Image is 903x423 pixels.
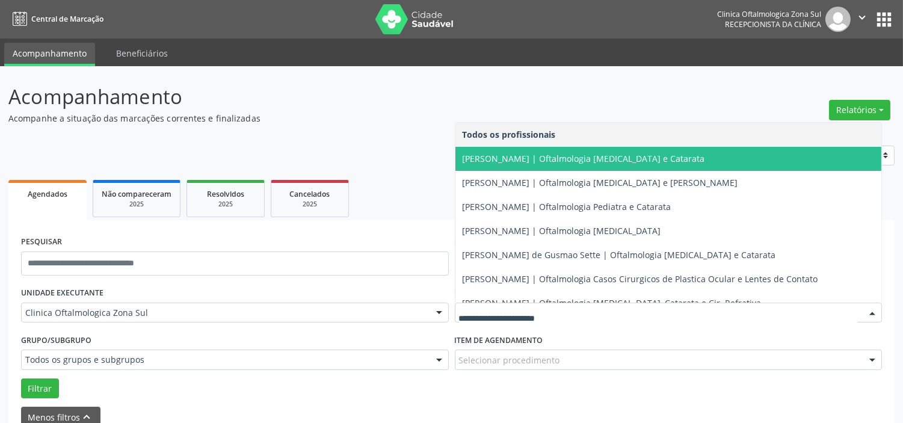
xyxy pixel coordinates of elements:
[463,273,818,285] span: [PERSON_NAME] | Oftalmologia Casos Cirurgicos de Plastica Ocular e Lentes de Contato
[829,100,890,120] button: Relatórios
[463,153,705,164] span: [PERSON_NAME] | Oftalmologia [MEDICAL_DATA] e Catarata
[31,14,103,24] span: Central de Marcação
[290,189,330,199] span: Cancelados
[207,189,244,199] span: Resolvidos
[108,43,176,64] a: Beneficiários
[463,225,661,236] span: [PERSON_NAME] | Oftalmologia [MEDICAL_DATA]
[8,112,629,125] p: Acompanhe a situação das marcações correntes e finalizadas
[196,200,256,209] div: 2025
[21,331,91,350] label: Grupo/Subgrupo
[21,284,103,303] label: UNIDADE EXECUTANTE
[102,200,171,209] div: 2025
[8,9,103,29] a: Central de Marcação
[455,331,543,350] label: Item de agendamento
[463,297,762,309] span: [PERSON_NAME] | Oftalmologia [MEDICAL_DATA], Catarata e Cir. Refrativa
[725,19,821,29] span: Recepcionista da clínica
[28,189,67,199] span: Agendados
[102,189,171,199] span: Não compareceram
[463,129,556,140] span: Todos os profissionais
[25,354,424,366] span: Todos os grupos e subgrupos
[8,82,629,112] p: Acompanhamento
[21,378,59,399] button: Filtrar
[463,177,738,188] span: [PERSON_NAME] | Oftalmologia [MEDICAL_DATA] e [PERSON_NAME]
[463,249,776,261] span: [PERSON_NAME] de Gusmao Sette | Oftalmologia [MEDICAL_DATA] e Catarata
[855,11,869,24] i: 
[21,233,62,252] label: PESQUISAR
[459,354,560,366] span: Selecionar procedimento
[717,9,821,19] div: Clinica Oftalmologica Zona Sul
[25,307,424,319] span: Clinica Oftalmologica Zona Sul
[280,200,340,209] div: 2025
[825,7,851,32] img: img
[874,9,895,30] button: apps
[4,43,95,66] a: Acompanhamento
[463,201,671,212] span: [PERSON_NAME] | Oftalmologia Pediatra e Catarata
[851,7,874,32] button: 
